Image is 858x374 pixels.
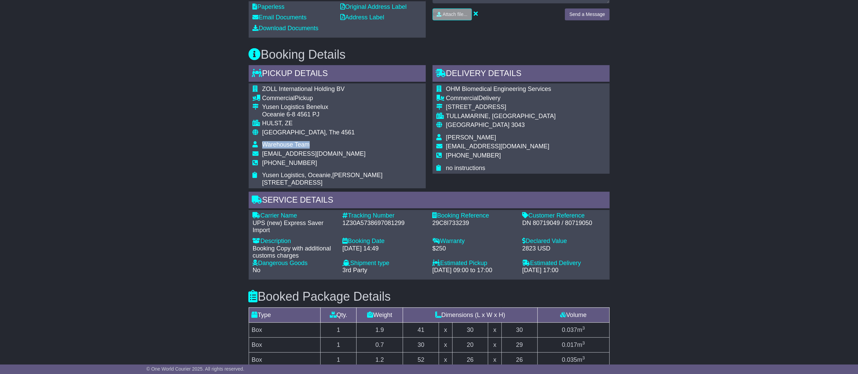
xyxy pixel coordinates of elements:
td: Box [249,322,321,337]
div: Yusen Logistics Benelux [262,104,422,111]
div: DN 80719049 / 80719050 [522,220,606,227]
div: HULST, ZE [262,120,422,127]
div: Delivery [446,95,556,102]
div: Dangerous Goods [253,260,336,267]
span: Yusen Logistics, Oceanie,[PERSON_NAME][STREET_ADDRESS] [262,172,383,186]
span: 4561 [341,129,355,136]
td: 30 [452,322,488,337]
td: m [537,322,609,337]
td: x [439,337,452,352]
td: Volume [537,307,609,322]
span: [GEOGRAPHIC_DATA] [446,121,510,128]
h3: Booked Package Details [249,290,610,303]
td: 30 [501,322,537,337]
span: © One World Courier 2025. All rights reserved. [147,366,245,372]
td: x [488,352,501,367]
span: 3rd Party [343,267,367,274]
td: 0.7 [357,337,403,352]
span: No [253,267,261,274]
div: 29C8I733239 [433,220,516,227]
td: 1.2 [357,352,403,367]
sup: 3 [582,340,585,345]
a: Address Label [341,14,384,21]
div: UPS (new) Express Saver Import [253,220,336,234]
sup: 3 [582,325,585,331]
td: Weight [357,307,403,322]
a: Original Address Label [341,3,407,10]
span: 3043 [511,121,525,128]
td: 26 [452,352,488,367]
td: 26 [501,352,537,367]
td: m [537,352,609,367]
td: 1 [321,322,357,337]
sup: 3 [582,355,585,360]
button: Send a Message [565,8,609,20]
span: Commercial [446,95,479,101]
td: 30 [403,337,439,352]
a: Email Documents [253,14,307,21]
td: 52 [403,352,439,367]
td: Box [249,352,321,367]
td: m [537,337,609,352]
td: 41 [403,322,439,337]
span: 0.017 [562,341,577,348]
span: [PERSON_NAME] [446,134,496,141]
div: Description [253,238,336,245]
a: Download Documents [253,25,319,32]
td: Box [249,337,321,352]
div: Pickup [262,95,422,102]
div: [DATE] 09:00 to 17:00 [433,267,516,274]
div: Estimated Pickup [433,260,516,267]
span: 0.035 [562,356,577,363]
div: Tracking Number [343,212,426,220]
td: 29 [501,337,537,352]
span: OHM Biomedical Engineering Services [446,86,551,92]
div: Oceanie 6-8 4561 PJ [262,111,422,118]
div: [DATE] 17:00 [522,267,606,274]
div: Delivery Details [433,65,610,83]
div: 1Z30A5738697081299 [343,220,426,227]
div: Warranty [433,238,516,245]
td: Qty. [321,307,357,322]
td: x [439,322,452,337]
span: [EMAIL_ADDRESS][DOMAIN_NAME] [262,150,366,157]
div: [STREET_ADDRESS] [446,104,556,111]
span: [PHONE_NUMBER] [262,160,317,166]
div: Shipment type [343,260,426,267]
td: 1.9 [357,322,403,337]
div: Declared Value [522,238,606,245]
td: Dimensions (L x W x H) [403,307,537,322]
td: 1 [321,337,357,352]
span: [GEOGRAPHIC_DATA], The [262,129,340,136]
div: $250 [433,245,516,253]
span: [EMAIL_ADDRESS][DOMAIN_NAME] [446,143,550,150]
div: TULLAMARINE, [GEOGRAPHIC_DATA] [446,113,556,120]
span: Warehouse Team [262,141,310,148]
div: [DATE] 14:49 [343,245,426,253]
div: Customer Reference [522,212,606,220]
td: 20 [452,337,488,352]
h3: Booking Details [249,48,610,61]
td: Type [249,307,321,322]
td: x [488,322,501,337]
a: Paperless [253,3,285,10]
div: Booking Reference [433,212,516,220]
div: Service Details [249,192,610,210]
span: ZOLL International Holding BV [262,86,345,92]
td: 1 [321,352,357,367]
span: [PHONE_NUMBER] [446,152,501,159]
div: Estimated Delivery [522,260,606,267]
span: 0.037 [562,326,577,333]
div: Pickup Details [249,65,426,83]
div: 2823 USD [522,245,606,253]
span: Commercial [262,95,295,101]
div: Booking Date [343,238,426,245]
div: Booking Copy with additional customs charges [253,245,336,260]
div: Carrier Name [253,212,336,220]
td: x [488,337,501,352]
td: x [439,352,452,367]
span: no instructions [446,165,485,171]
